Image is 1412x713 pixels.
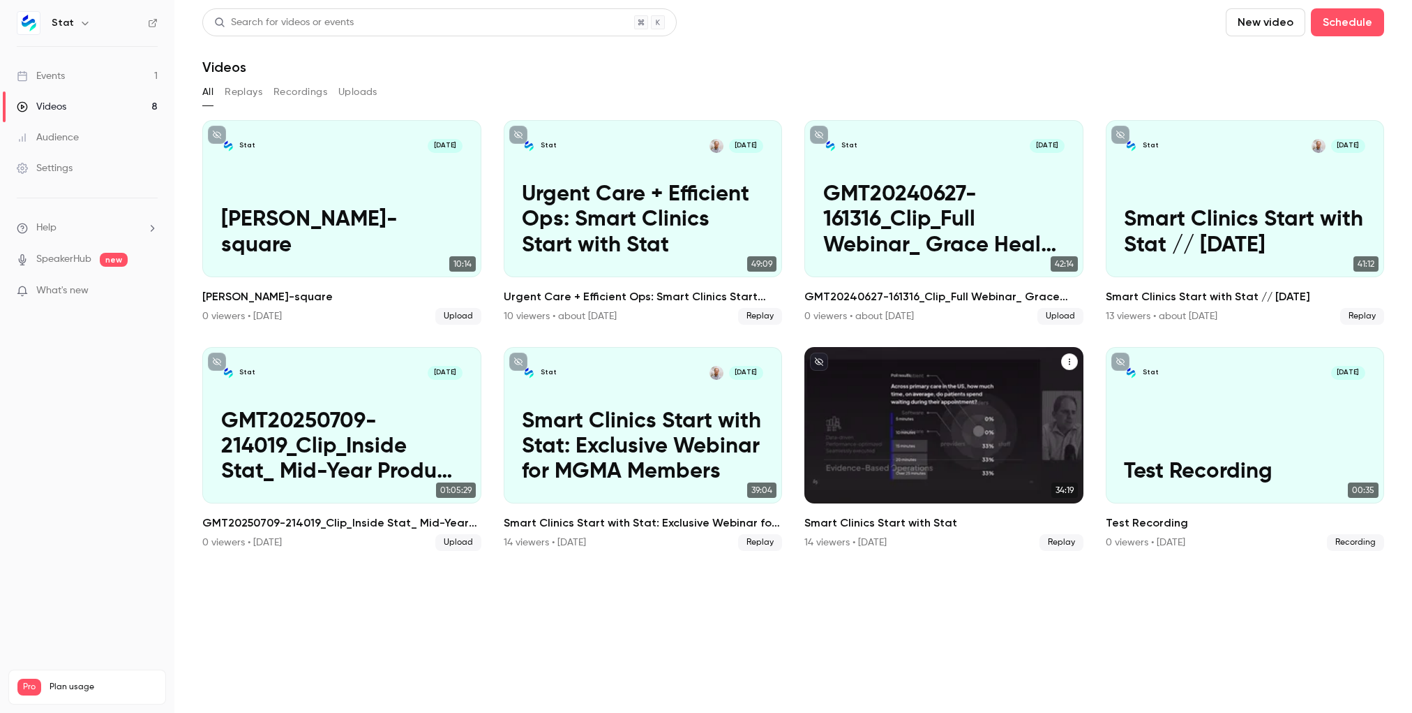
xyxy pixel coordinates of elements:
button: All [202,81,213,103]
span: [DATE] [428,366,462,380]
button: unpublished [1111,126,1129,144]
img: Alan Bucknum [709,139,723,153]
p: Test Recording [1124,460,1365,485]
span: Help [36,221,57,235]
button: Recordings [273,81,327,103]
div: Audience [17,131,79,145]
ul: Videos [202,120,1384,551]
h6: Stat [52,16,74,30]
h2: Test Recording [1106,515,1385,531]
span: Replay [1039,534,1083,551]
p: GMT20240627-161316_Clip_Full Webinar_ Grace Health Dental Workflows and Technology (1) [823,182,1065,258]
span: Upload [1037,308,1083,325]
span: Recording [1327,534,1384,551]
span: 01:05:29 [436,483,476,498]
img: Urgent Care + Efficient Ops: Smart Clinics Start with Stat [522,139,536,153]
h1: Videos [202,59,246,75]
img: Smart Clinics Start with Stat: Exclusive Webinar for MGMA Members [522,366,536,380]
div: 14 viewers • [DATE] [504,536,586,550]
button: unpublished [1111,353,1129,371]
a: SpeakerHub [36,252,91,267]
p: GMT20250709-214019_Clip_Inside Stat_ Mid-Year Product Roadmap [221,409,463,485]
iframe: Noticeable Trigger [141,285,158,297]
span: 41:12 [1353,256,1379,272]
span: 00:35 [1348,483,1379,498]
span: 42:14 [1051,256,1078,272]
a: Smart Clinics Start with Stat: Exclusive Webinar for MGMA MembersStatAlan Bucknum[DATE]Smart Clin... [504,347,783,552]
li: Smart Clinics Start with Stat: Exclusive Webinar for MGMA Members [504,347,783,552]
a: Test RecordingStat[DATE]Test Recording00:35Test Recording0 viewers • [DATE]Recording [1106,347,1385,552]
p: Stat [1143,141,1159,151]
img: Alan Bucknum [1312,139,1325,153]
span: Replay [738,308,782,325]
p: Stat [541,141,557,151]
img: Stat [17,12,40,34]
img: Alan Bucknum [709,366,723,380]
span: Upload [435,534,481,551]
img: GMT20240627-161316_Clip_Full Webinar_ Grace Health Dental Workflows and Technology (1) [823,139,837,153]
div: 0 viewers • [DATE] [202,309,282,323]
span: What's new [36,284,89,298]
span: [DATE] [1030,139,1064,153]
span: [DATE] [729,366,763,380]
span: [DATE] [428,139,462,153]
span: [DATE] [1331,139,1365,153]
span: 10:14 [449,256,476,272]
li: Urgent Care + Efficient Ops: Smart Clinics Start with Stat [504,120,783,325]
div: Events [17,69,65,83]
h2: Smart Clinics Start with Stat [804,515,1083,531]
div: 0 viewers • [DATE] [202,536,282,550]
span: Plan usage [50,682,157,693]
p: Stat [239,368,255,378]
li: help-dropdown-opener [17,221,158,235]
li: GMT20240627-161316_Clip_Full Webinar_ Grace Health Dental Workflows and Technology (1) [804,120,1083,325]
div: Search for videos or events [214,15,354,30]
button: unpublished [208,353,226,371]
span: [DATE] [1331,366,1365,380]
a: Urgent Care + Efficient Ops: Smart Clinics Start with StatStatAlan Bucknum[DATE]Urgent Care + Eff... [504,120,783,325]
span: new [100,253,128,267]
p: Stat [841,141,857,151]
span: 49:09 [747,256,776,272]
div: Videos [17,100,66,114]
p: Smart Clinics Start with Stat: Exclusive Webinar for MGMA Members [522,409,763,485]
p: Urgent Care + Efficient Ops: Smart Clinics Start with Stat [522,182,763,258]
button: unpublished [810,353,828,371]
div: 0 viewers • [DATE] [1106,536,1185,550]
button: Replays [225,81,262,103]
span: [DATE] [729,139,763,153]
button: Schedule [1311,8,1384,36]
div: 13 viewers • about [DATE] [1106,309,1217,323]
span: Replay [738,534,782,551]
a: Smart Clinics Start with Stat // July 22StatAlan Bucknum[DATE]Smart Clinics Start with Stat // [D... [1106,120,1385,325]
span: 34:19 [1051,483,1078,498]
a: Michelda-Johnson-squareStat[DATE][PERSON_NAME]-square10:14[PERSON_NAME]-square0 viewers • [DATE]U... [202,120,481,325]
h2: GMT20250709-214019_Clip_Inside Stat_ Mid-Year Product Roadmap [202,515,481,531]
button: unpublished [208,126,226,144]
div: 14 viewers • [DATE] [804,536,887,550]
h2: Smart Clinics Start with Stat: Exclusive Webinar for MGMA Members [504,515,783,531]
p: Stat [541,368,557,378]
button: unpublished [509,126,527,144]
p: Stat [1143,368,1159,378]
h2: [PERSON_NAME]-square [202,288,481,305]
li: GMT20250709-214019_Clip_Inside Stat_ Mid-Year Product Roadmap [202,347,481,552]
p: Smart Clinics Start with Stat // [DATE] [1124,207,1365,258]
li: Michelda-Johnson-square [202,120,481,325]
div: 0 viewers • about [DATE] [804,309,914,323]
img: Test Recording [1124,366,1138,380]
section: Videos [202,8,1384,705]
h2: Urgent Care + Efficient Ops: Smart Clinics Start with Stat [504,288,783,305]
h2: GMT20240627-161316_Clip_Full Webinar_ Grace Health Dental Workflows and Technology (1) [804,288,1083,305]
button: unpublished [509,353,527,371]
span: Pro [17,679,41,696]
li: Test Recording [1106,347,1385,552]
button: unpublished [810,126,828,144]
a: GMT20250709-214019_Clip_Inside Stat_ Mid-Year Product RoadmapStat[DATE]GMT20250709-214019_Clip_In... [202,347,481,552]
img: Smart Clinics Start with Stat // July 22 [1124,139,1138,153]
button: Uploads [338,81,377,103]
a: 34:19Smart Clinics Start with Stat14 viewers • [DATE]Replay [804,347,1083,552]
li: Smart Clinics Start with Stat // July 22 [1106,120,1385,325]
p: Stat [239,141,255,151]
button: New video [1226,8,1305,36]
